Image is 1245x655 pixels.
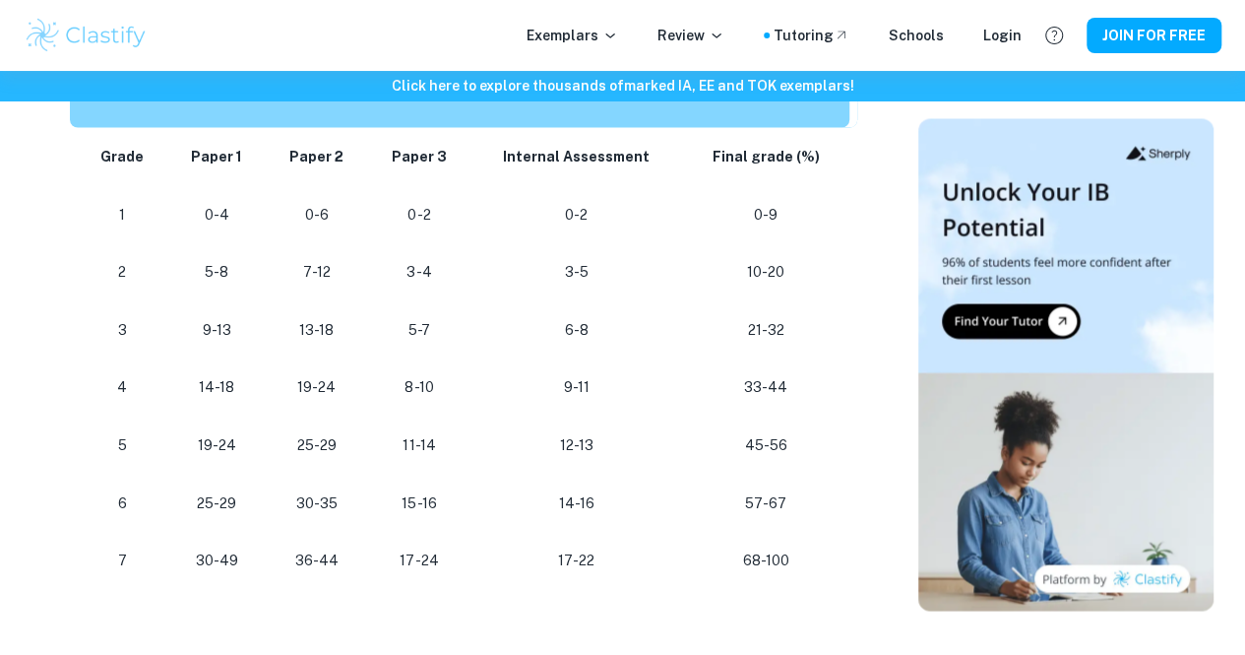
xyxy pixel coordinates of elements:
p: 45-56 [698,431,833,458]
p: Exemplars [527,25,618,46]
p: 17-22 [486,547,666,573]
p: 10-20 [698,258,833,285]
p: 68-100 [698,547,833,573]
p: 57-67 [698,490,833,516]
p: 3-4 [384,258,456,285]
p: 0-4 [183,201,250,228]
p: 8-10 [384,373,456,400]
img: Thumbnail [918,118,1214,611]
h6: Click here to explore thousands of marked IA, EE and TOK exemplars ! [4,75,1241,97]
p: 1 [93,201,153,228]
p: 21-32 [698,316,833,343]
p: 2 [93,258,153,285]
p: 9-11 [486,373,666,400]
p: 33-44 [698,373,833,400]
p: 7-12 [281,258,351,285]
p: 12-13 [486,431,666,458]
p: 5-7 [384,316,456,343]
p: 17-24 [384,547,456,573]
p: 11-14 [384,431,456,458]
p: 7 [93,547,153,573]
p: 6 [93,490,153,516]
strong: Paper 3 [392,148,447,164]
a: Schools [889,25,944,46]
button: JOIN FOR FREE [1087,18,1221,53]
p: 19-24 [183,431,250,458]
p: 30-49 [183,547,250,573]
strong: Final grade (%) [712,148,819,164]
p: 30-35 [281,490,351,516]
p: 15-16 [384,490,456,516]
p: 36-44 [281,547,351,573]
p: 0-2 [486,201,666,228]
p: 0-6 [281,201,351,228]
p: 3-5 [486,258,666,285]
p: 0-9 [698,201,833,228]
strong: Grade [100,148,144,164]
p: 19-24 [281,373,351,400]
p: 14-16 [486,490,666,516]
p: 14-18 [183,373,250,400]
p: 4 [93,373,153,400]
img: Clastify logo [24,16,149,55]
strong: Paper 2 [289,148,343,164]
p: 13-18 [281,316,351,343]
p: 9-13 [183,316,250,343]
a: Tutoring [774,25,849,46]
p: 25-29 [183,490,250,516]
p: 3 [93,316,153,343]
strong: Points needed [395,81,531,104]
p: Review [657,25,724,46]
p: 5 [93,431,153,458]
button: Help and Feedback [1037,19,1071,52]
a: Login [983,25,1022,46]
p: 6-8 [486,316,666,343]
p: 5-8 [183,258,250,285]
strong: Paper 1 [191,148,242,164]
strong: Internal Assessment [503,148,650,164]
p: 0-2 [384,201,456,228]
p: 25-29 [281,431,351,458]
